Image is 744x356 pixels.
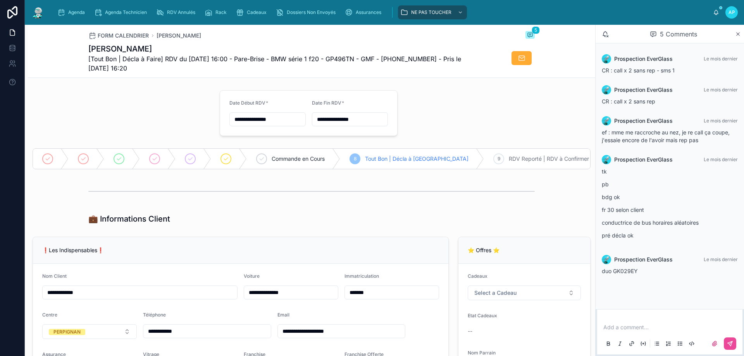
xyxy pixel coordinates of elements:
[602,129,730,143] span: ef : mme me raccroche au nez, je re call ça coupe, j'essaie encore de l'avoir mais rep pas
[468,273,487,279] span: Cadeaux
[411,9,451,15] span: NE PAS TOUCHER
[53,329,81,335] div: PERPIGNAN
[704,256,738,262] span: Le mois dernier
[88,43,477,54] h1: [PERSON_NAME]
[602,193,738,201] p: bdg ok
[244,273,260,279] span: Voiture
[602,167,738,175] p: tk
[234,5,272,19] a: Cadeaux
[602,180,738,188] p: pb
[498,156,500,162] span: 9
[468,285,581,300] button: Select Button
[51,4,713,21] div: scrollable content
[602,98,655,105] span: CR : call x 2 sans rep
[68,9,85,15] span: Agenda
[614,256,673,263] span: Prospection EverGlass
[143,312,166,318] span: Téléphone
[614,156,673,163] span: Prospection EverGlass
[312,100,341,106] span: Date Fin RDV
[55,5,90,19] a: Agenda
[602,268,638,274] span: duo GK029EY
[614,86,673,94] span: Prospection EverGlass
[704,87,738,93] span: Le mois dernier
[468,350,496,356] span: Nom Parrain
[356,9,381,15] span: Assurances
[602,67,675,74] span: CR : call x 2 sans rep - sms 1
[704,157,738,162] span: Le mois dernier
[88,32,149,40] a: FORM CALENDRIER
[660,29,697,39] span: 5 Comments
[42,273,67,279] span: Nom Client
[31,6,45,19] img: App logo
[157,32,201,40] a: [PERSON_NAME]
[614,117,673,125] span: Prospection EverGlass
[42,324,137,339] button: Select Button
[354,156,356,162] span: 8
[287,9,336,15] span: Dossiers Non Envoyés
[704,118,738,124] span: Le mois dernier
[474,289,517,297] span: Select a Cadeau
[88,213,170,224] h1: 💼 Informations Client
[42,247,104,253] span: ❗Les Indispensables❗
[274,5,341,19] a: Dossiers Non Envoyés
[272,155,325,163] span: Commande en Cours
[602,231,738,239] p: pré décla ok
[468,313,497,318] span: Etat Cadeaux
[98,32,149,40] span: FORM CALENDRIER
[365,155,468,163] span: Tout Bon | Décla à [GEOGRAPHIC_DATA]
[88,54,477,73] span: [Tout Bon | Décla à Faire] RDV du [DATE] 16:00 - Pare-Brise - BMW série 1 f20 - GP496TN - GMF - [...
[704,56,738,62] span: Le mois dernier
[728,9,735,15] span: AP
[247,9,267,15] span: Cadeaux
[614,55,673,63] span: Prospection EverGlass
[525,31,535,40] button: 5
[509,155,589,163] span: RDV Reporté | RDV à Confirmer
[532,26,540,34] span: 5
[202,5,232,19] a: Rack
[602,206,738,214] p: fr 30 selon client
[215,9,227,15] span: Rack
[344,273,379,279] span: Immatriculation
[229,100,265,106] span: Date Début RDV
[468,247,499,253] span: ⭐ Offres ⭐
[398,5,467,19] a: NE PAS TOUCHER
[602,218,738,227] p: conductrice de bus horaires aléatoires
[277,312,289,318] span: Email
[468,327,472,335] span: --
[42,312,57,318] span: Centre
[105,9,147,15] span: Agenda Technicien
[154,5,201,19] a: RDV Annulés
[167,9,195,15] span: RDV Annulés
[343,5,387,19] a: Assurances
[92,5,152,19] a: Agenda Technicien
